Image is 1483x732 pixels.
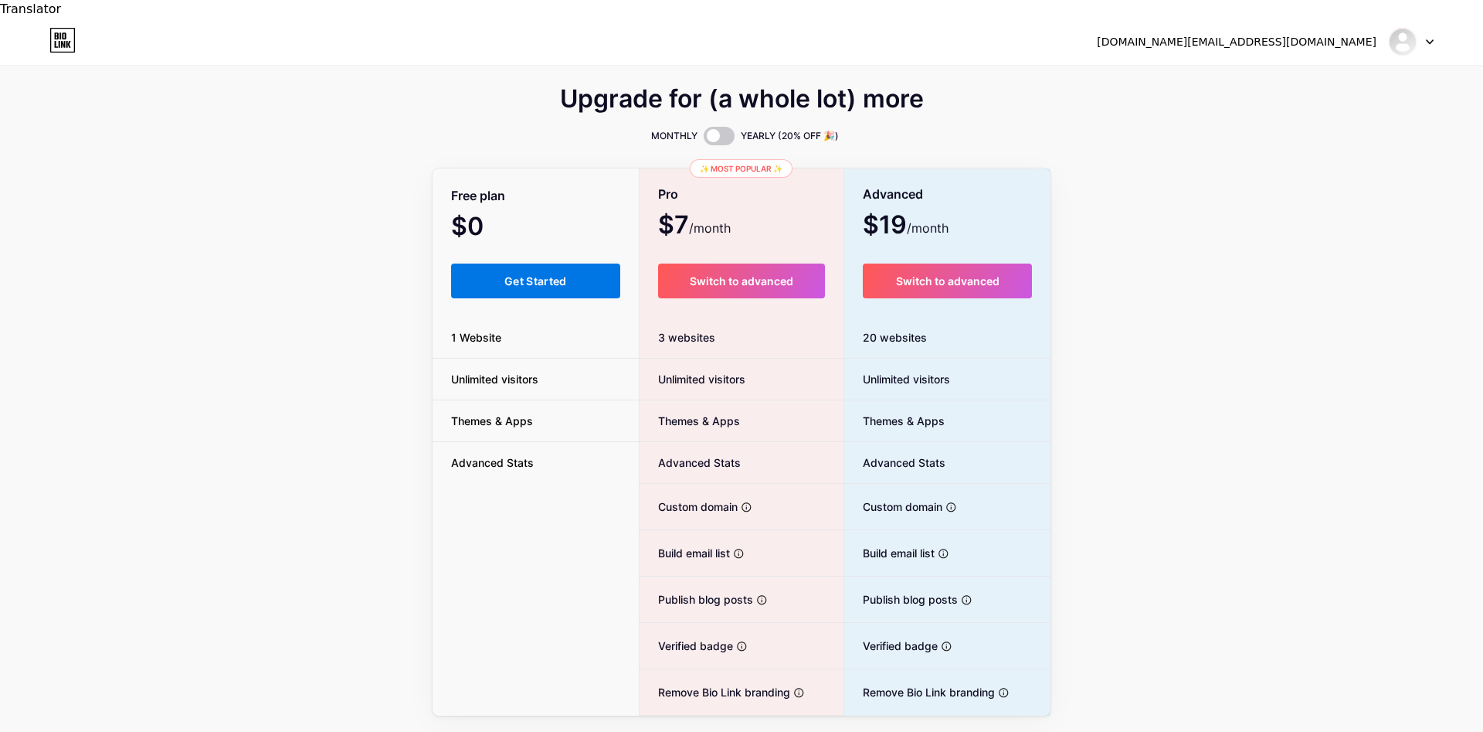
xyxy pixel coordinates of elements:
img: aepique [1388,27,1417,56]
span: Remove Bio Link branding [640,684,790,700]
span: Switch to advanced [896,274,999,288]
span: Advanced [863,181,923,208]
button: Get Started [451,264,620,298]
span: Get Started [504,274,567,288]
span: Build email list [640,545,730,561]
span: Unlimited visitors [844,371,950,387]
span: 1 Website [433,329,520,346]
div: 3 websites [640,317,844,359]
span: $19 [863,216,949,237]
span: Advanced Stats [433,455,552,471]
span: Themes & Apps [433,413,551,429]
span: Build email list [844,545,935,561]
span: Switch to advanced [690,274,793,288]
span: Verified badge [844,638,938,654]
span: Publish blog posts [640,591,753,608]
button: Switch to advanced [658,264,826,298]
span: $0 [451,217,525,239]
span: $7 [658,216,731,237]
span: Unlimited visitors [433,371,557,387]
span: Advanced Stats [844,455,945,471]
span: /month [689,219,731,237]
span: YEARLY (20% OFF 🎉) [741,128,839,144]
span: Free plan [451,182,505,209]
span: Remove Bio Link branding [844,684,995,700]
span: Upgrade for (a whole lot) more [560,90,924,108]
span: Pro [658,181,678,208]
div: 20 websites [844,317,1050,359]
span: Custom domain [640,499,738,515]
span: /month [907,219,949,237]
span: Custom domain [844,499,942,515]
button: Switch to advanced [863,264,1032,298]
span: Verified badge [640,638,733,654]
span: Unlimited visitors [640,371,745,387]
span: MONTHLY [651,128,697,144]
span: Themes & Apps [844,413,945,429]
div: ✨ Most popular ✨ [690,159,792,178]
div: [DOMAIN_NAME][EMAIL_ADDRESS][DOMAIN_NAME] [1097,34,1376,50]
span: Advanced Stats [640,455,741,471]
span: Publish blog posts [844,591,958,608]
span: Themes & Apps [640,413,740,429]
